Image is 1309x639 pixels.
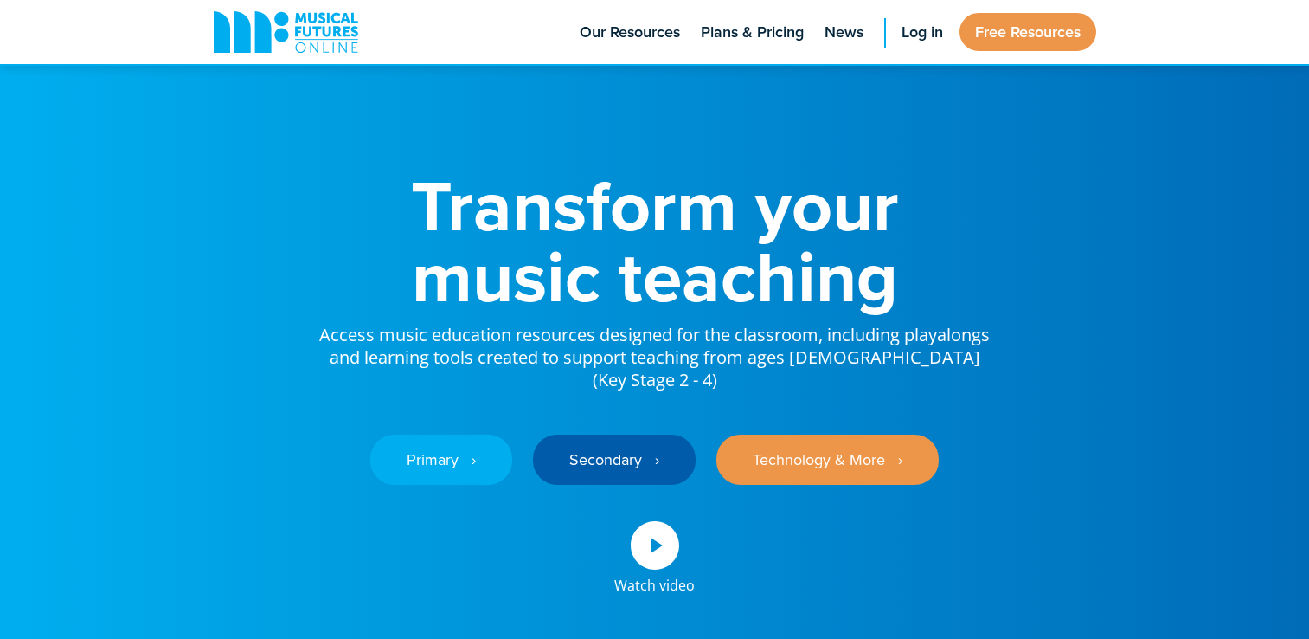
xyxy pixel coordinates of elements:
span: Our Resources [580,21,680,44]
span: Plans & Pricing [701,21,804,44]
a: Free Resources [959,13,1096,51]
a: Secondary ‎‏‏‎ ‎ › [533,435,696,485]
h1: Transform your music teaching [318,170,992,312]
a: Primary ‎‏‏‎ ‎ › [370,435,512,485]
span: Log in [902,21,943,44]
p: Access music education resources designed for the classroom, including playalongs and learning to... [318,312,992,391]
div: Watch video [614,570,695,592]
a: Technology & More ‎‏‏‎ ‎ › [716,435,939,485]
span: News [825,21,863,44]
